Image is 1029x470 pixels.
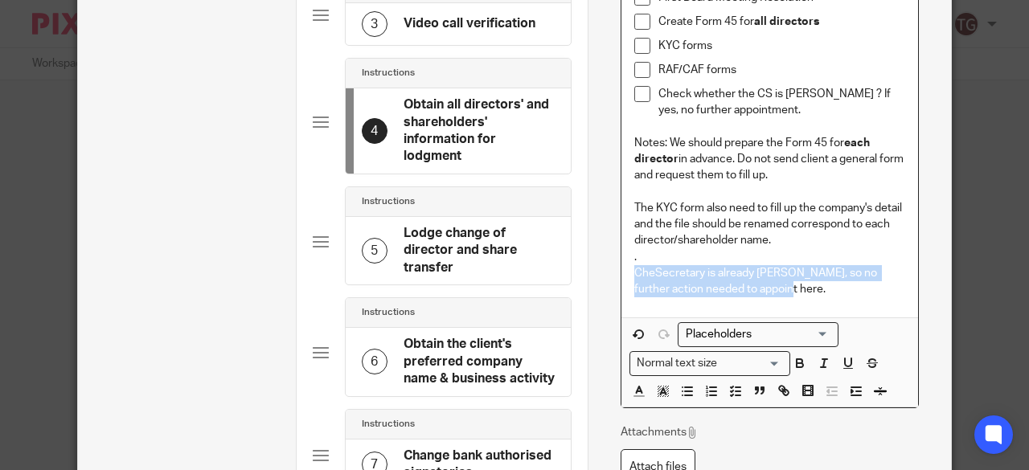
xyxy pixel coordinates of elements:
[404,336,555,387] h4: Obtain the client's preferred company name & business activity
[658,62,906,78] p: RAF/CAF forms
[362,306,415,319] h4: Instructions
[362,118,387,144] div: 4
[658,38,906,54] p: KYC forms
[362,418,415,431] h4: Instructions
[634,249,906,265] p: .
[621,424,699,440] p: Attachments
[362,195,415,208] h4: Instructions
[634,135,906,184] p: Notes: We should prepare the Form 45 for in advance. Do not send client a general form and reques...
[754,16,767,27] strong: all
[658,14,906,30] p: Create Form 45 for
[722,355,780,372] input: Search for option
[404,96,555,166] h4: Obtain all directors' and shareholders' information for lodgment
[404,15,535,32] h4: Video call verification
[634,153,678,165] strong: director
[634,265,906,298] p: CheSecretary is already [PERSON_NAME], so no further action needed to appoint here.
[362,349,387,374] div: 6
[678,322,838,347] div: Placeholders
[404,225,555,276] h4: Lodge change of director and share transfer
[769,16,819,27] strong: directors
[633,355,721,372] span: Normal text size
[629,351,790,376] div: Text styles
[658,86,906,119] p: Check whether the CS is [PERSON_NAME] ? If yes, no further appointment.
[629,351,790,376] div: Search for option
[680,326,829,343] input: Search for option
[634,200,906,249] p: The KYC form also need to fill up the company's detail and the file should be renamed correspond ...
[362,67,415,80] h4: Instructions
[362,238,387,264] div: 5
[678,322,838,347] div: Search for option
[362,11,387,37] div: 3
[844,137,870,149] strong: each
